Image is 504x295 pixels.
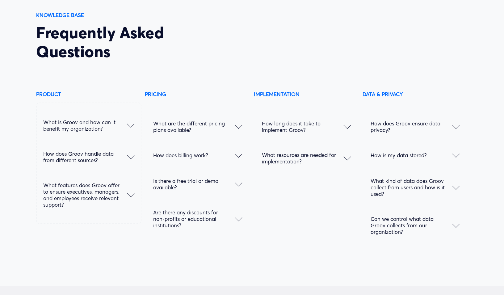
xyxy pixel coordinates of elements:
[43,141,135,173] button: How does Groov handle data from different sources?
[371,111,460,142] button: How does Groov ensure data privacy?
[36,12,84,18] strong: KNOWLEDGE BASE
[153,178,235,191] span: Is there a free trial or demo available?
[371,142,460,168] button: How is my data stored?
[262,152,343,165] span: What resources are needed for implementation?
[153,120,235,133] span: What are the different pricing plans available?
[371,216,452,235] span: Can we control what data Groov collects from our organization?
[43,150,127,163] span: How does Groov handle data from different sources?
[153,111,242,142] button: What are the different pricing plans available?
[262,142,351,174] button: What resources are needed for implementation?
[43,119,127,132] span: What is Groov and how can it benefit my organization?
[153,142,242,168] button: How does billing work?
[254,91,300,97] strong: IMPLEMENTATION
[371,206,460,244] button: Can we control what data Groov collects from our organization?
[262,120,343,133] span: How long does it take to implement Groov?
[153,168,242,200] button: Is there a free trial or demo available?
[371,168,460,206] button: What kind of data does Groov collect from users and how is it used?
[43,173,135,217] button: What features does Groov offer to ensure executives, managers, and employees receive relevant sup...
[371,120,452,133] span: How does Groov ensure data privacy?
[36,91,61,97] strong: PRODUCT
[145,91,166,97] strong: PRICING
[43,182,127,208] span: What features does Groov offer to ensure executives, managers, and employees receive relevant sup...
[36,23,168,61] span: Frequently Asked Questions
[371,178,452,197] span: What kind of data does Groov collect from users and how is it used?
[371,152,452,158] span: How is my data stored?
[153,152,235,158] span: How does billing work?
[363,91,403,97] strong: DATA & PRIVACY
[153,200,242,238] button: Are there any discounts for non-profits or educational institutions?
[262,111,351,142] button: How long does it take to implement Groov?
[43,110,135,141] button: What is Groov and how can it benefit my organization?
[153,209,235,229] span: Are there any discounts for non-profits or educational institutions?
